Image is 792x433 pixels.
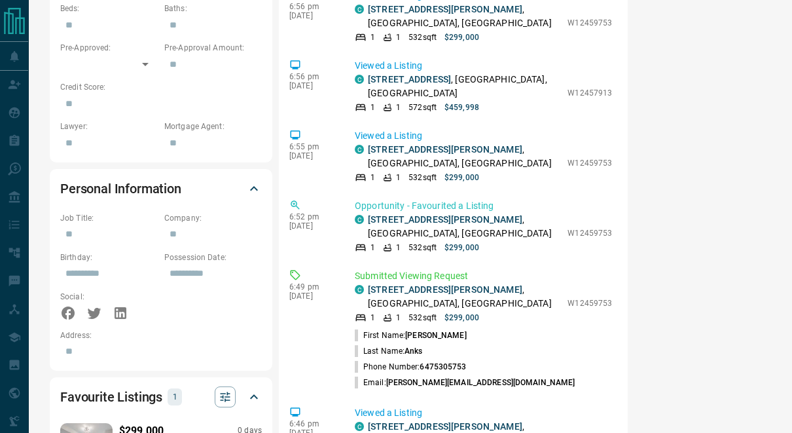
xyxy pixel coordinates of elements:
a: [STREET_ADDRESS][PERSON_NAME] [368,214,522,225]
p: 532 sqft [408,242,437,254]
p: Pre-Approved: [60,42,158,54]
p: 1 [370,172,375,183]
a: [STREET_ADDRESS] [368,74,451,85]
p: Lawyer: [60,121,158,132]
p: , [GEOGRAPHIC_DATA], [GEOGRAPHIC_DATA] [368,3,561,30]
p: Submitted Viewing Request [355,269,612,283]
p: 6:55 pm [289,142,335,151]
p: 1 [370,312,375,324]
p: Email: [355,377,575,388]
p: 1 [370,31,375,43]
p: Birthday: [60,252,158,263]
div: condos.ca [355,215,364,224]
p: 1 [396,172,401,183]
p: Phone Number: [355,361,467,373]
span: [PERSON_NAME][EMAIL_ADDRESS][DOMAIN_NAME] [386,378,575,387]
p: 1 [370,102,375,113]
p: Viewed a Listing [355,129,612,143]
p: W12457913 [567,87,612,99]
p: $299,000 [444,312,479,324]
p: Job Title: [60,212,158,224]
p: [DATE] [289,81,335,90]
p: 6:46 pm [289,419,335,428]
p: [DATE] [289,11,335,20]
h2: Personal Information [60,178,181,199]
p: , [GEOGRAPHIC_DATA], [GEOGRAPHIC_DATA] [368,143,561,170]
p: Pre-Approval Amount: [164,42,262,54]
p: [DATE] [289,221,335,231]
a: [STREET_ADDRESS][PERSON_NAME] [368,284,522,295]
p: 1 [370,242,375,254]
p: 6:56 pm [289,72,335,81]
h2: Favourite Listings [60,386,162,407]
p: W12459753 [567,157,612,169]
p: 1 [396,31,401,43]
p: 6:49 pm [289,282,335,292]
p: , [GEOGRAPHIC_DATA], [GEOGRAPHIC_DATA] [368,283,561,311]
p: Last Name: [355,345,423,357]
div: condos.ca [355,75,364,84]
p: $299,000 [444,242,479,254]
div: Personal Information [60,173,262,204]
p: 532 sqft [408,31,437,43]
p: Credit Score: [60,81,262,93]
div: condos.ca [355,145,364,154]
div: condos.ca [355,285,364,294]
span: Anks [405,347,422,356]
p: 1 [396,312,401,324]
p: 1 [396,242,401,254]
p: W12459753 [567,297,612,309]
p: First Name: [355,329,467,341]
p: $459,998 [444,102,479,113]
a: [STREET_ADDRESS][PERSON_NAME] [368,144,522,155]
div: condos.ca [355,5,364,14]
p: 1 [396,102,401,113]
p: Social: [60,291,158,303]
p: 6:56 pm [289,2,335,11]
p: 6:52 pm [289,212,335,221]
p: Viewed a Listing [355,406,612,420]
p: $299,000 [444,31,479,43]
p: W12459753 [567,17,612,29]
span: 6475305753 [420,362,466,371]
p: Viewed a Listing [355,59,612,73]
a: [STREET_ADDRESS][PERSON_NAME] [368,421,522,432]
p: [DATE] [289,151,335,160]
div: condos.ca [355,422,364,431]
div: Favourite Listings1 [60,381,262,413]
p: 1 [171,390,178,404]
p: [DATE] [289,292,335,301]
p: Baths: [164,3,262,14]
p: $299,000 [444,172,479,183]
p: 532 sqft [408,172,437,183]
p: Opportunity - Favourited a Listing [355,199,612,213]
span: [PERSON_NAME] [405,331,466,340]
p: 532 sqft [408,312,437,324]
p: Company: [164,212,262,224]
p: Mortgage Agent: [164,121,262,132]
p: Address: [60,329,262,341]
p: Beds: [60,3,158,14]
p: 572 sqft [408,102,437,113]
p: W12459753 [567,227,612,239]
a: [STREET_ADDRESS][PERSON_NAME] [368,4,522,14]
p: Possession Date: [164,252,262,263]
p: , [GEOGRAPHIC_DATA], [GEOGRAPHIC_DATA] [368,73,561,100]
p: , [GEOGRAPHIC_DATA], [GEOGRAPHIC_DATA] [368,213,561,240]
